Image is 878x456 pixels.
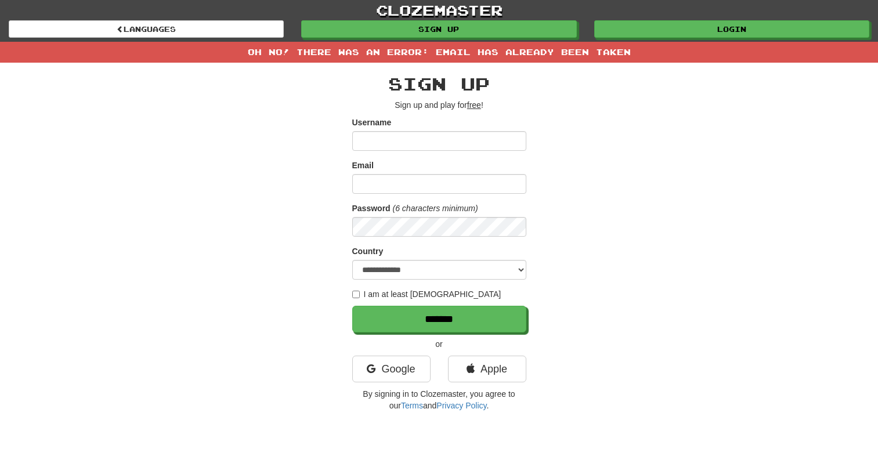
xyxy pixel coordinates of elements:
[352,99,526,111] p: Sign up and play for !
[401,401,423,410] a: Terms
[352,245,384,257] label: Country
[352,288,501,300] label: I am at least [DEMOGRAPHIC_DATA]
[448,356,526,382] a: Apple
[352,74,526,93] h2: Sign up
[352,291,360,298] input: I am at least [DEMOGRAPHIC_DATA]
[352,388,526,411] p: By signing in to Clozemaster, you agree to our and .
[9,20,284,38] a: Languages
[594,20,869,38] a: Login
[467,100,481,110] u: free
[436,401,486,410] a: Privacy Policy
[393,204,478,213] em: (6 characters minimum)
[352,356,431,382] a: Google
[352,160,374,171] label: Email
[352,338,526,350] p: or
[352,202,391,214] label: Password
[352,117,392,128] label: Username
[301,20,576,38] a: Sign up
